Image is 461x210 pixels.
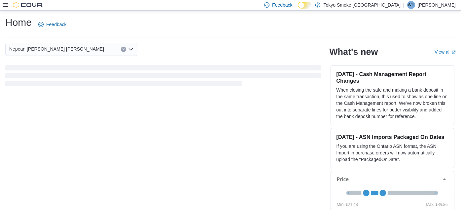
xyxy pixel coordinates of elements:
span: WH [408,1,414,9]
h3: [DATE] - Cash Management Report Changes [336,71,449,84]
p: When closing the safe and making a bank deposit in the same transaction, this used to show as one... [336,87,449,120]
p: | [403,1,405,9]
button: Clear input [121,47,126,52]
p: [PERSON_NAME] [418,1,456,9]
h1: Home [5,16,32,29]
a: Feedback [36,18,69,31]
span: Feedback [272,2,292,8]
svg: External link [452,50,456,54]
h3: [DATE] - ASN Imports Packaged On Dates [336,134,449,140]
p: If you are using the Ontario ASN format, the ASN Import in purchase orders will now automatically... [336,143,449,163]
button: Open list of options [128,47,133,52]
img: Cova [13,2,43,8]
h2: What's new [329,47,378,57]
input: Dark Mode [298,2,312,9]
p: Tokyo Smoke [GEOGRAPHIC_DATA] [324,1,401,9]
span: Feedback [46,21,66,28]
a: View allExternal link [435,49,456,55]
span: Nepean [PERSON_NAME] [PERSON_NAME] [9,45,104,53]
div: Will Holmes [407,1,415,9]
span: Loading [5,66,321,88]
